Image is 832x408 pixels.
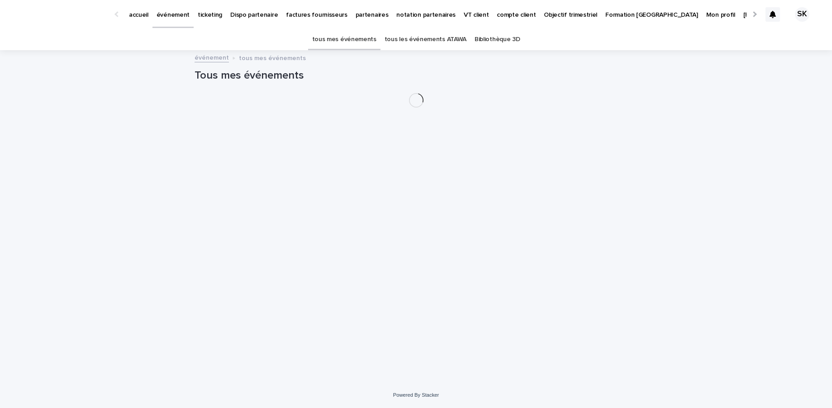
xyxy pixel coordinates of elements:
a: tous les événements ATAWA [385,29,466,50]
div: SK [795,7,809,22]
a: tous mes événements [312,29,376,50]
p: tous mes événements [239,52,306,62]
img: Ls34BcGeRexTGTNfXpUC [18,5,106,23]
a: Powered By Stacker [393,392,439,398]
a: événement [195,52,229,62]
a: Bibliothèque 3D [475,29,520,50]
h1: Tous mes événements [195,69,638,82]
